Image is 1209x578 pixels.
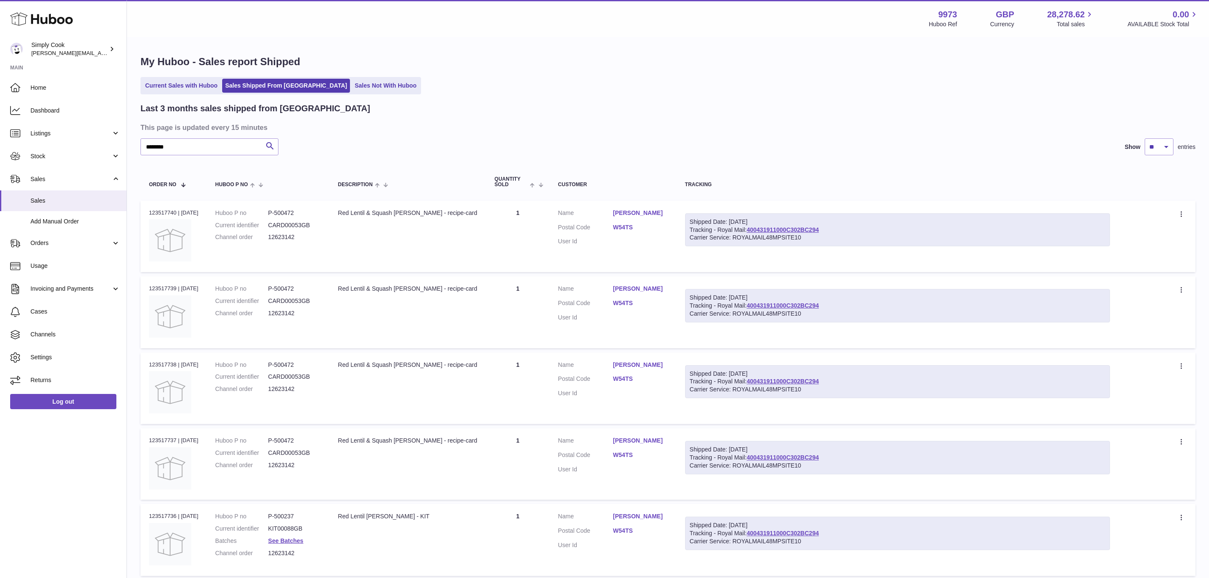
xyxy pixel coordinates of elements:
span: Add Manual Order [30,217,120,226]
a: W54TS [613,223,668,231]
label: Show [1125,143,1140,151]
div: Tracking - Royal Mail: [685,517,1110,550]
dt: Postal Code [558,223,613,234]
span: Sales [30,175,111,183]
a: Sales Not With Huboo [352,79,419,93]
td: 1 [486,428,550,500]
dt: User Id [558,237,613,245]
div: Shipped Date: [DATE] [690,218,1105,226]
div: Carrier Service: ROYALMAIL48MPSITE10 [690,385,1105,394]
dt: Huboo P no [215,285,268,293]
div: Shipped Date: [DATE] [690,446,1105,454]
dt: Huboo P no [215,512,268,520]
div: Tracking - Royal Mail: [685,365,1110,399]
div: Currency [990,20,1014,28]
span: Orders [30,239,111,247]
span: Returns [30,376,120,384]
dt: Postal Code [558,299,613,309]
span: Quantity Sold [495,176,528,187]
span: Huboo P no [215,182,248,187]
div: Red Lentil & Squash [PERSON_NAME] - recipe-card [338,361,478,369]
div: Huboo Ref [929,20,957,28]
dt: Current identifier [215,373,268,381]
img: emma@simplycook.com [10,43,23,55]
a: Log out [10,394,116,409]
dd: CARD00053GB [268,449,321,457]
dt: Channel order [215,309,268,317]
h2: Last 3 months sales shipped from [GEOGRAPHIC_DATA] [140,103,370,114]
span: Description [338,182,373,187]
a: 28,278.62 Total sales [1047,9,1094,28]
div: Shipped Date: [DATE] [690,294,1105,302]
span: Stock [30,152,111,160]
div: Red Lentil & Squash [PERSON_NAME] - recipe-card [338,209,478,217]
div: Carrier Service: ROYALMAIL48MPSITE10 [690,537,1105,545]
div: Shipped Date: [DATE] [690,521,1105,529]
dd: P-500472 [268,361,321,369]
a: 400431911000C302BC294 [746,530,818,537]
dt: Postal Code [558,527,613,537]
div: Tracking - Royal Mail: [685,213,1110,247]
a: Sales Shipped From [GEOGRAPHIC_DATA] [222,79,350,93]
a: W54TS [613,451,668,459]
dt: Current identifier [215,525,268,533]
div: Carrier Service: ROYALMAIL48MPSITE10 [690,462,1105,470]
dt: Current identifier [215,297,268,305]
dt: User Id [558,314,613,322]
td: 1 [486,504,550,575]
dt: Postal Code [558,451,613,461]
div: Shipped Date: [DATE] [690,370,1105,378]
strong: 9973 [938,9,957,20]
dd: CARD00053GB [268,221,321,229]
dd: CARD00053GB [268,373,321,381]
a: W54TS [613,299,668,307]
dd: P-500472 [268,437,321,445]
span: Settings [30,353,120,361]
div: Tracking - Royal Mail: [685,289,1110,322]
a: 0.00 AVAILABLE Stock Total [1127,9,1199,28]
dt: Name [558,437,613,447]
dt: Channel order [215,549,268,557]
img: no-photo.jpg [149,219,191,261]
img: no-photo.jpg [149,295,191,338]
div: Tracking [685,182,1110,187]
td: 1 [486,352,550,424]
a: Current Sales with Huboo [142,79,220,93]
dt: Current identifier [215,449,268,457]
dt: Name [558,285,613,295]
span: Sales [30,197,120,205]
dt: Batches [215,537,268,545]
dt: User Id [558,541,613,549]
dd: 12623142 [268,549,321,557]
div: Carrier Service: ROYALMAIL48MPSITE10 [690,234,1105,242]
dd: P-500472 [268,209,321,217]
span: Cases [30,308,120,316]
span: 28,278.62 [1047,9,1085,20]
dd: KIT00088GB [268,525,321,533]
span: [PERSON_NAME][EMAIL_ADDRESS][DOMAIN_NAME] [31,50,170,56]
span: Invoicing and Payments [30,285,111,293]
span: Usage [30,262,120,270]
dt: Current identifier [215,221,268,229]
div: 123517740 | [DATE] [149,209,198,217]
img: no-photo.jpg [149,523,191,565]
span: Dashboard [30,107,120,115]
a: 400431911000C302BC294 [746,378,818,385]
span: AVAILABLE Stock Total [1127,20,1199,28]
dt: Channel order [215,385,268,393]
div: 123517738 | [DATE] [149,361,198,369]
dt: User Id [558,389,613,397]
a: [PERSON_NAME] [613,209,668,217]
a: 400431911000C302BC294 [746,454,818,461]
td: 1 [486,201,550,272]
span: Channels [30,330,120,339]
div: 123517737 | [DATE] [149,437,198,444]
dt: Name [558,209,613,219]
dt: Channel order [215,233,268,241]
a: [PERSON_NAME] [613,361,668,369]
div: Customer [558,182,668,187]
a: 400431911000C302BC294 [746,302,818,309]
dt: User Id [558,465,613,473]
span: entries [1178,143,1195,151]
h3: This page is updated every 15 minutes [140,123,1193,132]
